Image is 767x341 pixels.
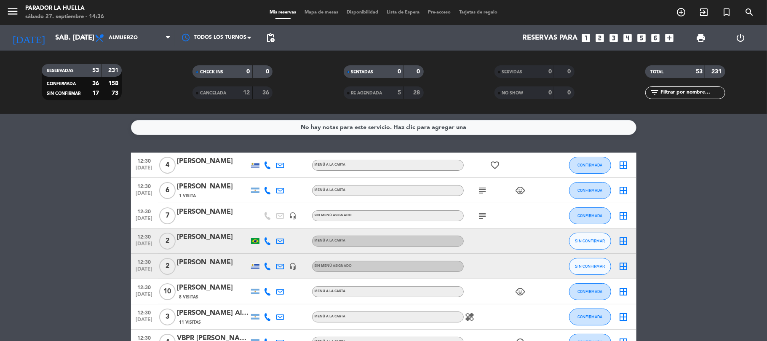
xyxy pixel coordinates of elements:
div: LOG OUT [721,25,761,51]
strong: 53 [92,67,99,73]
i: favorite_border [490,160,500,170]
strong: 0 [567,90,572,96]
strong: 0 [247,69,250,75]
strong: 36 [262,90,271,96]
i: power_settings_new [736,33,746,43]
span: NO SHOW [502,91,524,95]
span: 1 Visita [179,193,196,199]
span: [DATE] [134,241,155,251]
div: [PERSON_NAME] [177,156,249,167]
span: CONFIRMADA [577,314,602,319]
div: [PERSON_NAME] [177,207,249,217]
i: child_care [516,287,526,297]
i: border_all [619,185,629,196]
span: 6 [159,182,176,199]
button: CONFIRMADA [569,182,611,199]
div: [PERSON_NAME] [177,181,249,192]
strong: 0 [548,90,552,96]
strong: 5 [398,90,401,96]
strong: 158 [108,81,120,86]
i: subject [478,185,488,196]
span: 2 [159,233,176,250]
span: [DATE] [134,216,155,226]
span: MENÚ A LA CARTA [315,239,346,242]
span: CANCELADA [200,91,226,95]
span: [DATE] [134,317,155,327]
span: SIN CONFIRMAR [575,239,605,243]
i: add_circle_outline [676,7,686,17]
span: CONFIRMADA [577,213,602,218]
span: 12:30 [134,181,155,191]
i: looks_4 [623,32,633,43]
i: turned_in_not [722,7,732,17]
i: filter_list [649,88,660,98]
span: 12:30 [134,282,155,292]
strong: 0 [266,69,271,75]
button: CONFIRMADA [569,157,611,174]
i: looks_two [595,32,606,43]
span: print [696,33,706,43]
span: 12:30 [134,206,155,216]
span: MENÚ A LA CARTA [315,290,346,293]
div: sábado 27. septiembre - 14:36 [25,13,104,21]
strong: 28 [413,90,422,96]
strong: 17 [92,90,99,96]
span: Mis reservas [265,10,300,15]
span: CONFIRMADA [577,188,602,193]
strong: 231 [711,69,723,75]
i: looks_5 [636,32,647,43]
strong: 73 [112,90,120,96]
span: 8 Visitas [179,294,199,301]
strong: 0 [417,69,422,75]
i: looks_3 [609,32,620,43]
strong: 0 [548,69,552,75]
span: CONFIRMADA [577,289,602,294]
strong: 12 [243,90,250,96]
span: Sin menú asignado [315,214,352,217]
span: Disponibilidad [342,10,382,15]
span: Pre-acceso [424,10,455,15]
div: Parador La Huella [25,4,104,13]
span: 12:30 [134,156,155,165]
i: add_box [664,32,675,43]
i: headset_mic [289,263,297,270]
i: search [744,7,754,17]
span: SENTADAS [351,70,374,74]
span: SERVIDAS [502,70,523,74]
button: SIN CONFIRMAR [569,258,611,275]
strong: 0 [567,69,572,75]
i: border_all [619,287,629,297]
strong: 231 [108,67,120,73]
span: 11 Visitas [179,319,201,326]
span: 10 [159,283,176,300]
span: MENÚ A LA CARTA [315,315,346,318]
span: [DATE] [134,191,155,200]
span: [DATE] [134,266,155,276]
button: CONFIRMADA [569,309,611,325]
span: SIN CONFIRMAR [575,264,605,269]
button: menu [6,5,19,21]
span: Lista de Espera [382,10,424,15]
span: [DATE] [134,165,155,175]
div: No hay notas para este servicio. Haz clic para agregar una [301,123,466,132]
span: MENÚ A LA CARTA [315,188,346,192]
div: [PERSON_NAME] Altezor [PERSON_NAME] [177,308,249,319]
span: SIN CONFIRMAR [47,91,80,96]
span: pending_actions [265,33,275,43]
span: TOTAL [650,70,663,74]
span: Tarjetas de regalo [455,10,502,15]
strong: 0 [398,69,401,75]
span: [DATE] [134,292,155,301]
span: 12:30 [134,257,155,266]
span: CHECK INS [200,70,223,74]
button: CONFIRMADA [569,207,611,224]
div: [PERSON_NAME] [177,232,249,243]
span: CONFIRMADA [577,163,602,167]
i: arrow_drop_down [78,33,88,43]
i: looks_6 [650,32,661,43]
div: [PERSON_NAME] [177,257,249,268]
i: looks_one [581,32,592,43]
i: border_all [619,312,629,322]
i: menu [6,5,19,18]
button: SIN CONFIRMAR [569,233,611,250]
